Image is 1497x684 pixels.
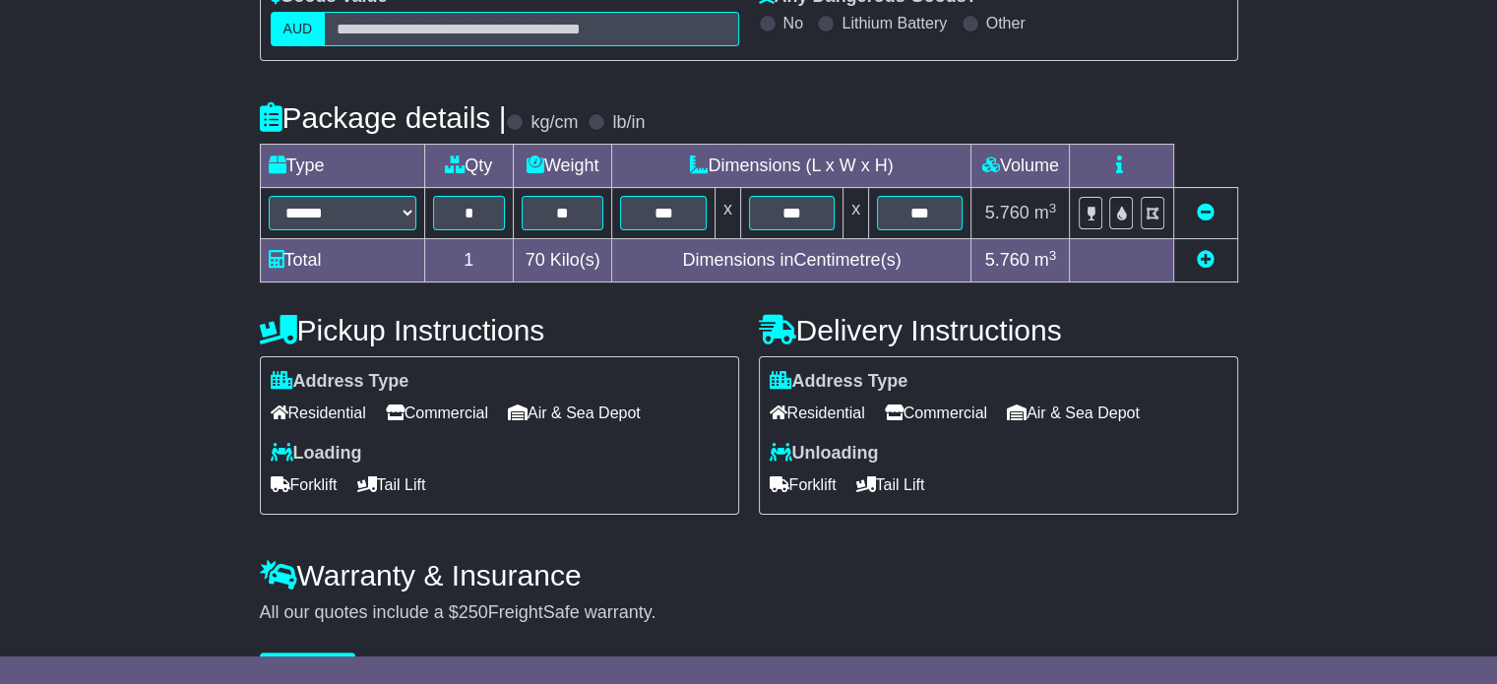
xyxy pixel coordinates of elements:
[1049,248,1057,263] sup: 3
[271,469,338,500] span: Forklift
[513,239,612,282] td: Kilo(s)
[715,188,740,239] td: x
[459,602,488,622] span: 250
[783,14,803,32] label: No
[530,112,578,134] label: kg/cm
[770,469,837,500] span: Forklift
[513,145,612,188] td: Weight
[612,145,971,188] td: Dimensions (L x W x H)
[357,469,426,500] span: Tail Lift
[424,145,513,188] td: Qty
[1197,250,1215,270] a: Add new item
[271,12,326,46] label: AUD
[260,145,424,188] td: Type
[1034,203,1057,222] span: m
[260,602,1238,624] div: All our quotes include a $ FreightSafe warranty.
[1034,250,1057,270] span: m
[856,469,925,500] span: Tail Lift
[986,14,1026,32] label: Other
[770,443,879,465] label: Unloading
[842,14,947,32] label: Lithium Battery
[612,239,971,282] td: Dimensions in Centimetre(s)
[260,101,507,134] h4: Package details |
[1197,203,1215,222] a: Remove this item
[260,559,1238,591] h4: Warranty & Insurance
[1049,201,1057,216] sup: 3
[508,398,641,428] span: Air & Sea Depot
[386,398,488,428] span: Commercial
[271,371,409,393] label: Address Type
[612,112,645,134] label: lb/in
[770,398,865,428] span: Residential
[1007,398,1140,428] span: Air & Sea Depot
[260,314,739,346] h4: Pickup Instructions
[971,145,1070,188] td: Volume
[271,443,362,465] label: Loading
[985,250,1029,270] span: 5.760
[759,314,1238,346] h4: Delivery Instructions
[985,203,1029,222] span: 5.760
[424,239,513,282] td: 1
[271,398,366,428] span: Residential
[260,239,424,282] td: Total
[770,371,908,393] label: Address Type
[885,398,987,428] span: Commercial
[526,250,545,270] span: 70
[843,188,869,239] td: x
